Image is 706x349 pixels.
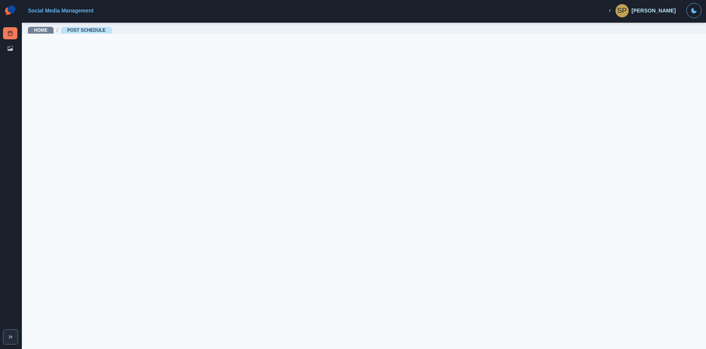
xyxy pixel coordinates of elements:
[28,8,94,14] a: Social Media Management
[3,329,18,344] button: Expand
[28,26,112,34] nav: breadcrumb
[601,3,682,18] button: [PERSON_NAME]
[632,8,676,14] div: [PERSON_NAME]
[686,3,701,18] button: Toggle Mode
[57,26,58,34] span: /
[3,42,17,54] a: Media Library
[617,2,627,20] div: Samantha Pesce
[34,28,48,33] a: Home
[3,27,17,39] a: Post Schedule
[67,28,106,33] a: Post Schedule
